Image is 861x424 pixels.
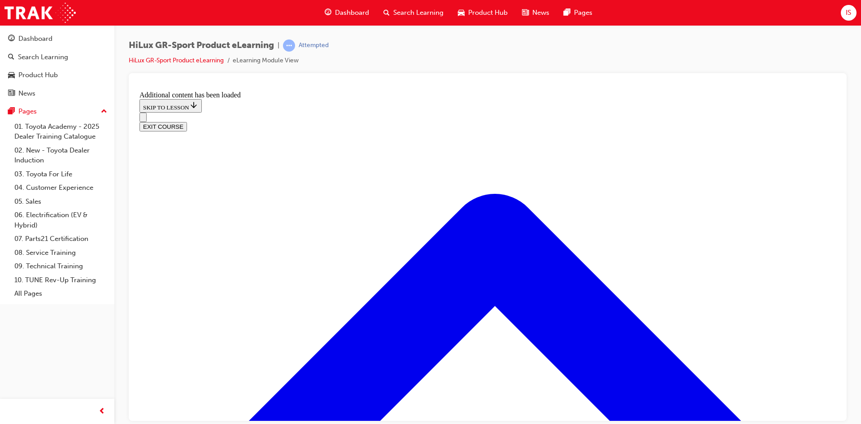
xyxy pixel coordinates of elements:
a: pages-iconPages [557,4,600,22]
a: Search Learning [4,49,111,66]
span: Pages [574,8,592,18]
span: guage-icon [8,35,15,43]
a: search-iconSearch Learning [376,4,451,22]
span: HiLux GR-Sport Product eLearning [129,40,274,51]
a: 10. TUNE Rev-Up Training [11,273,111,287]
span: Dashboard [335,8,369,18]
span: | [278,40,279,51]
span: prev-icon [99,406,105,417]
a: 01. Toyota Academy - 2025 Dealer Training Catalogue [11,120,111,144]
div: Pages [18,106,37,117]
span: search-icon [383,7,390,18]
a: 02. New - Toyota Dealer Induction [11,144,111,167]
a: 07. Parts21 Certification [11,232,111,246]
a: 03. Toyota For Life [11,167,111,181]
span: Product Hub [468,8,508,18]
button: Pages [4,103,111,120]
button: EXIT COURSE [4,35,51,44]
div: Additional content has been loaded [4,4,700,12]
a: Dashboard [4,31,111,47]
span: news-icon [522,7,529,18]
span: guage-icon [325,7,331,18]
div: Dashboard [18,34,52,44]
span: pages-icon [564,7,570,18]
div: Attempted [299,41,329,50]
span: SKIP TO LESSON [7,17,62,23]
a: Product Hub [4,67,111,83]
div: Product Hub [18,70,58,80]
a: 04. Customer Experience [11,181,111,195]
a: 06. Electrification (EV & Hybrid) [11,208,111,232]
span: learningRecordVerb_ATTEMPT-icon [283,39,295,52]
button: IS [841,5,857,21]
span: IS [846,8,851,18]
a: HiLux GR-Sport Product eLearning [129,57,224,64]
span: car-icon [458,7,465,18]
div: News [18,88,35,99]
a: news-iconNews [515,4,557,22]
a: 08. Service Training [11,246,111,260]
a: 05. Sales [11,195,111,209]
span: pages-icon [8,108,15,116]
img: Trak [4,3,76,23]
button: SKIP TO LESSON [4,12,66,25]
button: Open navigation menu [4,25,11,35]
li: eLearning Module View [233,56,299,66]
button: DashboardSearch LearningProduct HubNews [4,29,111,103]
span: up-icon [101,106,107,118]
span: car-icon [8,71,15,79]
span: search-icon [8,53,14,61]
a: 09. Technical Training [11,259,111,273]
div: Search Learning [18,52,68,62]
span: News [532,8,549,18]
span: news-icon [8,90,15,98]
span: Search Learning [393,8,444,18]
nav: Navigation menu [4,25,700,44]
a: car-iconProduct Hub [451,4,515,22]
a: News [4,85,111,102]
a: guage-iconDashboard [317,4,376,22]
a: All Pages [11,287,111,301]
